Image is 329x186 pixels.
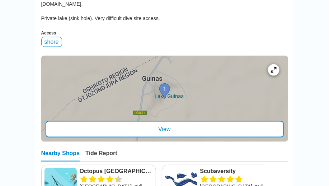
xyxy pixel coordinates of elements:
[200,168,273,175] a: Scubaversity
[41,56,288,142] a: entry mapView
[85,150,117,162] div: Tide Report
[41,37,62,47] div: shore
[80,168,153,175] a: Octopus [GEOGRAPHIC_DATA]
[41,31,288,36] div: Access
[41,150,80,162] div: Nearby Shops
[46,121,284,138] div: View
